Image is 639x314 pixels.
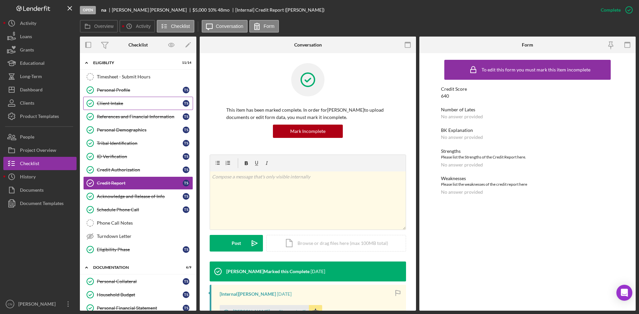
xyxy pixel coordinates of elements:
button: Clients [3,96,77,110]
div: Eligibility Phase [97,247,183,252]
div: No answer provided [441,162,483,167]
div: References and Financial Information [97,114,183,119]
div: [PERSON_NAME] [17,297,60,312]
div: [PERSON_NAME] [PERSON_NAME] [112,7,192,13]
div: Personal Collateral [97,279,183,284]
a: Turndown Letter [83,230,193,243]
div: Grants [20,43,34,58]
div: Open Intercom Messenger [616,285,632,301]
div: Loans [20,30,32,45]
div: Educational [20,56,45,71]
a: Personal ProfileTS [83,83,193,97]
span: $5,000 [192,7,207,13]
div: Eligiblity [93,61,175,65]
div: Documents [20,183,44,198]
div: T S [183,278,189,285]
a: Eligibility PhaseTS [83,243,193,256]
div: Personal Financial Statement [97,305,183,311]
a: Acknowledge and Release of InfoTS [83,190,193,203]
div: T S [183,87,189,93]
div: Credit Authorization [97,167,183,172]
div: Form [522,42,533,48]
button: Grants [3,43,77,56]
button: Complete [594,3,636,17]
a: References and Financial InformationTS [83,110,193,123]
button: Overview [80,20,118,33]
button: Product Templates [3,110,77,123]
div: T S [183,206,189,213]
button: Loans [3,30,77,43]
a: People [3,130,77,144]
div: Please list the Strengths of the Credit Report here. [441,154,614,160]
div: [Internal] [PERSON_NAME] [220,291,276,297]
div: Documentation [93,265,175,269]
div: No answer provided [441,135,483,140]
a: ID VerificationTS [83,150,193,163]
div: Number of Lates [441,107,614,112]
a: Personal DemographicsTS [83,123,193,137]
a: Document Templates [3,197,77,210]
button: Documents [3,183,77,197]
div: Conversation [294,42,322,48]
button: Form [249,20,279,33]
button: Activity [119,20,155,33]
button: Educational [3,56,77,70]
div: Credit Score [441,86,614,92]
div: Product Templates [20,110,59,125]
div: [PERSON_NAME] Marked this Complete [226,269,310,274]
div: Turndown Letter [97,234,193,239]
button: Post [210,235,263,252]
div: T S [183,166,189,173]
button: Checklist [3,157,77,170]
a: Phone Call Notes [83,216,193,230]
b: na [101,7,106,13]
button: History [3,170,77,183]
div: Household Budget [97,292,183,297]
button: Project Overview [3,144,77,157]
p: This item has been marked complete. In order for [PERSON_NAME] to upload documents or edit form d... [226,106,389,121]
div: Project Overview [20,144,56,158]
button: Dashboard [3,83,77,96]
div: [Internal] Credit Report ([PERSON_NAME]) [235,7,324,13]
div: Personal Profile [97,87,183,93]
div: BK Explanation [441,128,614,133]
button: Activity [3,17,77,30]
div: Post [232,235,241,252]
div: Long-Term [20,70,42,85]
button: Mark Incomplete [273,125,343,138]
a: Tribal IdentificationTS [83,137,193,150]
div: T S [183,291,189,298]
div: T S [183,100,189,107]
div: ID Verification [97,154,183,159]
div: Dashboard [20,83,43,98]
div: T S [183,113,189,120]
a: Personal CollateralTS [83,275,193,288]
a: Household BudgetTS [83,288,193,301]
div: To edit this form you must mark this item incomplete [482,67,590,72]
div: No answer provided [441,189,483,195]
button: Checklist [157,20,194,33]
div: Strengths [441,149,614,154]
label: Conversation [216,24,244,29]
a: Client IntakeTS [83,97,193,110]
button: Conversation [202,20,248,33]
time: 2025-09-23 18:36 [277,291,292,297]
div: Document Templates [20,197,64,212]
div: Activity [20,17,36,32]
div: 48 mo [218,7,230,13]
div: Timesheet - Submit Hours [97,74,193,79]
div: Credit Report [97,180,183,186]
div: Client Intake [97,101,183,106]
button: Long-Term [3,70,77,83]
text: CN [8,302,12,306]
